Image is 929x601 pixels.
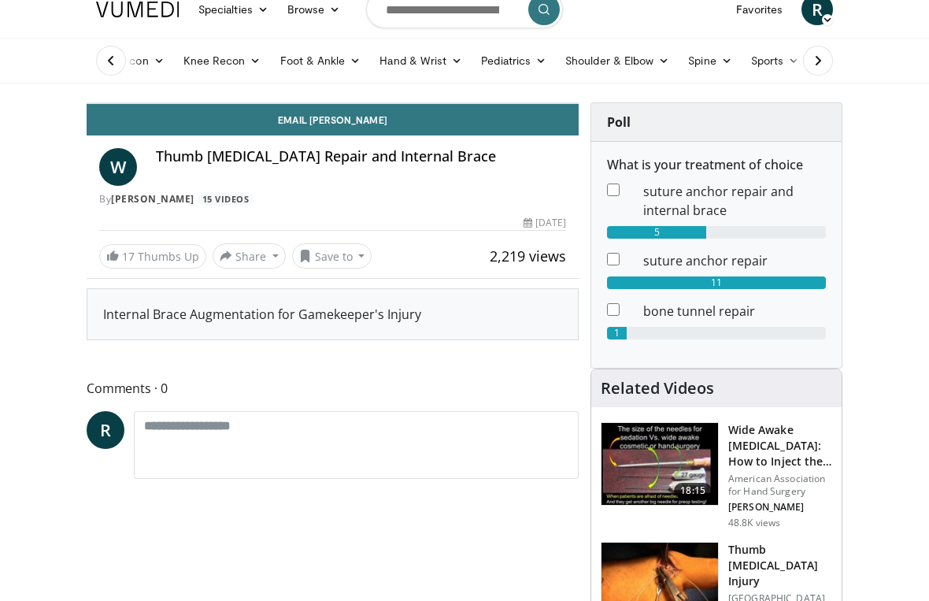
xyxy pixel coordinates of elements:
h6: What is your treatment of choice [607,158,826,173]
dd: suture anchor repair and internal brace [631,182,838,220]
h3: Thumb [MEDICAL_DATA] Injury [728,542,832,589]
div: By [99,192,566,206]
div: [DATE] [524,216,566,230]
button: Save to [292,243,372,269]
span: 18:15 [674,483,712,499]
p: 48.8K views [728,517,780,529]
a: [PERSON_NAME] [111,192,194,206]
h4: Thumb [MEDICAL_DATA] Repair and Internal Brace [156,148,566,165]
img: VuMedi Logo [96,2,180,17]
a: 15 Videos [197,192,254,206]
div: 5 [607,226,706,239]
a: Foot & Ankle [271,45,371,76]
a: 17 Thumbs Up [99,244,206,269]
a: Pediatrics [472,45,556,76]
dd: bone tunnel repair [631,302,838,321]
div: 1 [607,327,627,339]
p: [PERSON_NAME] [728,501,832,514]
span: 2,219 views [490,247,566,265]
h4: Related Videos [601,379,714,398]
button: Share [213,243,286,269]
a: Knee Recon [174,45,271,76]
a: R [87,411,124,449]
dd: suture anchor repair [631,251,838,270]
img: Q2xRg7exoPLTwO8X4xMDoxOjBrO-I4W8_1.150x105_q85_crop-smart_upscale.jpg [601,423,718,505]
div: Internal Brace Augmentation for Gamekeeper's Injury [103,305,562,324]
a: Sports [742,45,809,76]
span: 17 [122,249,135,264]
p: American Association for Hand Surgery [728,473,832,498]
a: 18:15 Wide Awake [MEDICAL_DATA]: How to Inject the Local Anesthesia American Association for Hand... [601,422,832,529]
a: Shoulder & Elbow [556,45,679,76]
div: 11 [607,276,826,289]
a: Hand & Wrist [370,45,472,76]
a: Spine [679,45,741,76]
a: W [99,148,137,186]
strong: Poll [607,113,631,131]
span: Comments 0 [87,378,579,399]
a: Email [PERSON_NAME] [87,104,579,135]
h3: Wide Awake [MEDICAL_DATA]: How to Inject the Local Anesthesia [728,422,832,469]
